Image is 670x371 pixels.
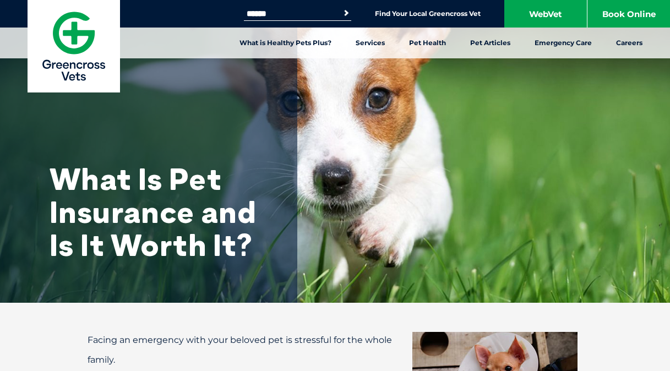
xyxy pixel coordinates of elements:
a: Find Your Local Greencross Vet [375,9,481,18]
a: Emergency Care [522,28,604,58]
button: Search [341,8,352,19]
span: Facing an emergency with your beloved pet is stressful for the whole family. [88,335,392,365]
a: Careers [604,28,655,58]
a: Services [344,28,397,58]
a: Pet Articles [458,28,522,58]
h1: What Is Pet Insurance and Is It Worth It? [50,162,270,261]
a: Pet Health [397,28,458,58]
a: What is Healthy Pets Plus? [227,28,344,58]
